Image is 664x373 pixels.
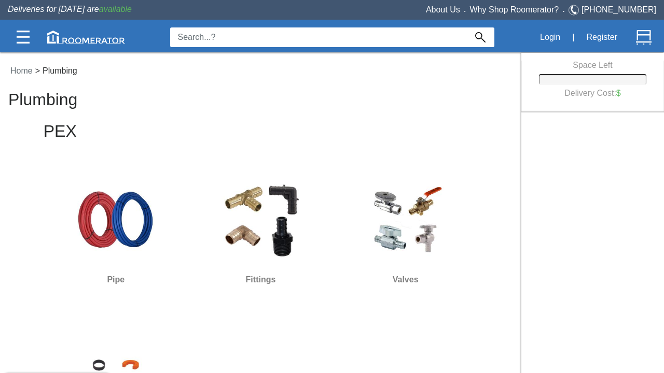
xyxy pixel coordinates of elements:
img: roomerator-logo.svg [47,31,125,44]
label: > [35,65,40,77]
span: • [460,9,470,13]
img: Search_Icon.svg [475,32,486,42]
h6: Delivery Cost: [547,84,638,102]
h6: Fittings [192,273,329,286]
a: About Us [426,5,460,14]
h2: PEX [44,122,478,149]
h6: Space Left [539,61,646,70]
img: Telephone.svg [569,4,582,17]
img: Categories.svg [17,31,30,44]
span: Deliveries for [DATE] are [8,5,132,13]
button: Register [580,26,623,48]
img: PexValve.jpg [367,181,445,259]
label: $ [616,89,621,98]
div: | [566,26,580,49]
a: Home [8,66,35,75]
label: Plumbing [40,65,80,77]
input: Search...? [170,27,466,47]
img: PexPipe.jpg [77,181,155,259]
h6: Valves [337,273,474,286]
img: PexFitting.jpg [222,181,299,259]
a: [PHONE_NUMBER] [582,5,656,14]
img: Cart.svg [636,30,652,45]
h6: Pipe [48,273,184,286]
a: Why Shop Roomerator? [470,5,559,14]
span: • [559,9,569,13]
span: available [99,5,132,13]
button: Login [534,26,566,48]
